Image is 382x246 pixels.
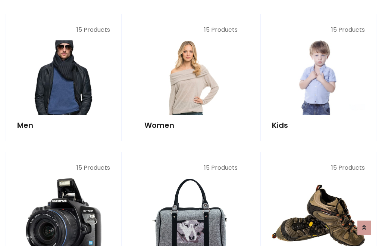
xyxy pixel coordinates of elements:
[272,25,365,34] p: 15 Products
[17,25,110,34] p: 15 Products
[144,163,237,172] p: 15 Products
[272,163,365,172] p: 15 Products
[272,121,365,130] h5: Kids
[144,25,237,34] p: 15 Products
[144,121,237,130] h5: Women
[17,163,110,172] p: 15 Products
[17,121,110,130] h5: Men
